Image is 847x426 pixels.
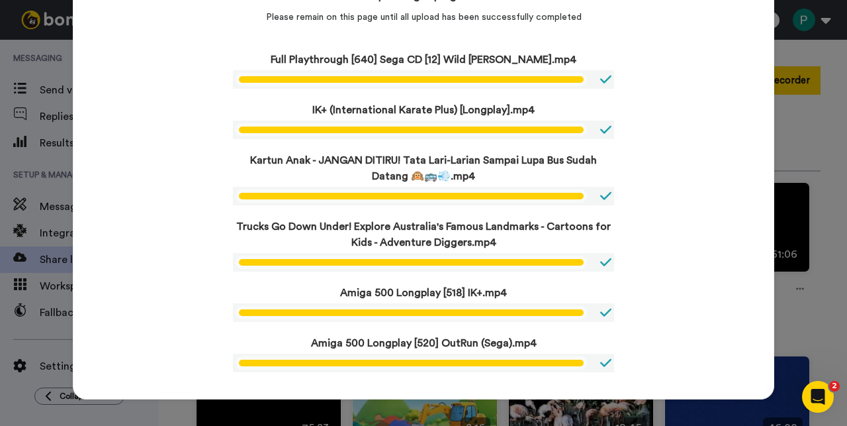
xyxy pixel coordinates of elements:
p: IK+ (International Karate Plus) [Longplay].mp4 [233,102,614,118]
p: Kartun Anak - JANGAN DITIRU! Tata Lari-Larian Sampai Lupa Bus Sudah Datang 🙉🚌💨.mp4 [233,152,614,184]
iframe: Intercom live chat [802,381,834,413]
p: Amiga 500 Longplay [520] OutRun (Sega).mp4 [233,335,614,351]
p: Full Playthrough [640] Sega CD [12] Wild [PERSON_NAME].mp4 [233,52,614,68]
p: Amiga 500 Longplay [518] IK+.mp4 [233,285,614,301]
span: 2 [829,381,840,392]
p: Please remain on this page until all upload has been successfully completed [266,11,582,24]
p: Trucks Go Down Under! Explore Australia's Famous Landmarks - Cartoons for Kids - Adventure Digger... [233,219,614,250]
